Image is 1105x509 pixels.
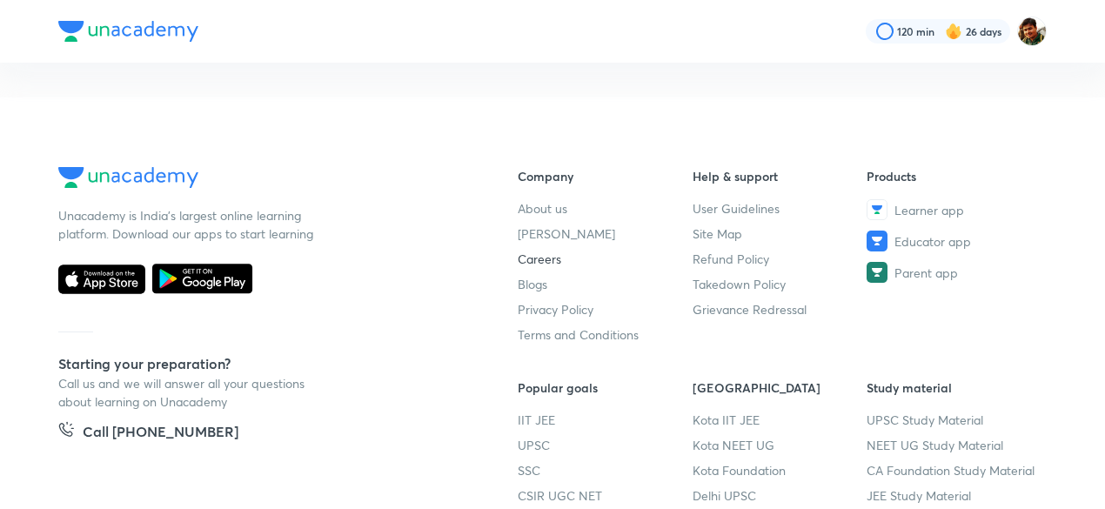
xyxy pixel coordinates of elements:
span: Parent app [894,264,958,282]
span: Careers [518,250,561,268]
a: UPSC [518,436,693,454]
a: Kota NEET UG [693,436,867,454]
a: UPSC Study Material [867,411,1041,429]
a: Delhi UPSC [693,486,867,505]
a: [PERSON_NAME] [518,224,693,243]
img: Educator app [867,231,887,251]
h6: [GEOGRAPHIC_DATA] [693,378,867,397]
h6: Popular goals [518,378,693,397]
a: Privacy Policy [518,300,693,318]
a: NEET UG Study Material [867,436,1041,454]
a: CA Foundation Study Material [867,461,1041,479]
a: Parent app [867,262,1041,283]
img: Parent app [867,262,887,283]
h6: Help & support [693,167,867,185]
h5: Call [PHONE_NUMBER] [83,421,238,445]
span: Educator app [894,232,971,251]
a: Learner app [867,199,1041,220]
a: SSC [518,461,693,479]
a: Grievance Redressal [693,300,867,318]
a: IIT JEE [518,411,693,429]
a: Kota IIT JEE [693,411,867,429]
span: Learner app [894,201,964,219]
a: Site Map [693,224,867,243]
img: Company Logo [58,21,198,42]
h6: Study material [867,378,1041,397]
a: Blogs [518,275,693,293]
img: Company Logo [58,167,198,188]
a: Educator app [867,231,1041,251]
a: Company Logo [58,167,462,192]
a: User Guidelines [693,199,867,218]
a: Refund Policy [693,250,867,268]
a: About us [518,199,693,218]
a: Kota Foundation [693,461,867,479]
a: Call [PHONE_NUMBER] [58,421,238,445]
a: Careers [518,250,693,268]
img: streak [945,23,962,40]
img: SUVRO [1017,17,1047,46]
p: Call us and we will answer all your questions about learning on Unacademy [58,374,319,411]
h5: Starting your preparation? [58,353,462,374]
a: Takedown Policy [693,275,867,293]
a: JEE Study Material [867,486,1041,505]
h6: Company [518,167,693,185]
img: Learner app [867,199,887,220]
h6: Products [867,167,1041,185]
a: Terms and Conditions [518,325,693,344]
a: CSIR UGC NET [518,486,693,505]
p: Unacademy is India’s largest online learning platform. Download our apps to start learning [58,206,319,243]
